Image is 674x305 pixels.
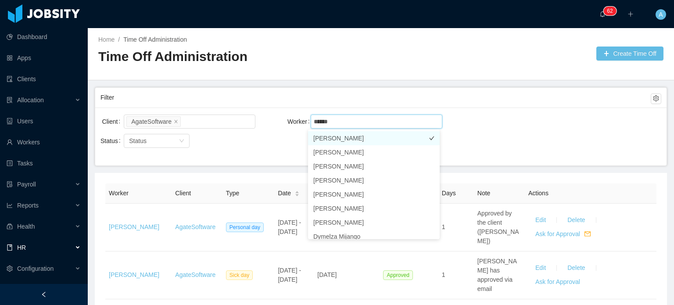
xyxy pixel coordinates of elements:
p: 6 [607,7,610,15]
i: icon: line-chart [7,202,13,208]
div: Filter [100,90,651,106]
span: [PERSON_NAME] has approved via email [477,258,517,292]
button: icon: setting [651,93,661,104]
i: icon: close [174,119,178,124]
div: AgateSoftware [131,117,172,126]
span: HR [17,244,26,251]
span: / [118,36,120,43]
li: [PERSON_NAME] [308,145,440,159]
button: Delete [560,261,592,275]
span: Sick day [226,270,253,280]
span: 1 [442,271,445,278]
span: Note [477,190,491,197]
li: [PERSON_NAME] [308,159,440,173]
i: icon: check [429,164,434,169]
p: 2 [610,7,613,15]
sup: 62 [603,7,616,15]
h2: Time Off Administration [98,48,381,66]
i: icon: solution [7,97,13,103]
span: 1 [442,223,445,230]
i: icon: check [429,192,434,197]
span: Configuration [17,265,54,272]
i: icon: check [429,150,434,155]
i: icon: book [7,244,13,251]
span: Payroll [17,181,36,188]
span: Approved by the client ([PERSON_NAME]) [477,210,519,244]
label: Status [100,137,124,144]
button: Ask for Approvalmail [528,227,598,241]
i: icon: bell [599,11,606,17]
li: [PERSON_NAME] [308,201,440,215]
input: Worker [313,116,335,127]
i: icon: medicine-box [7,223,13,230]
span: Reports [17,202,39,209]
span: Actions [528,190,549,197]
i: icon: setting [7,266,13,272]
li: AgateSoftware [126,116,181,127]
a: AgateSoftware [175,271,215,278]
i: icon: caret-up [295,190,300,192]
span: Client [175,190,191,197]
span: Type [226,190,239,197]
i: icon: check [429,220,434,225]
a: [PERSON_NAME] [109,271,159,278]
i: icon: check [429,178,434,183]
li: [PERSON_NAME] [308,187,440,201]
span: [DATE] - [DATE] [278,219,301,235]
span: Personal day [226,222,264,232]
span: Health [17,223,35,230]
span: Approved [383,270,412,280]
i: icon: file-protect [7,181,13,187]
i: icon: caret-down [295,193,300,196]
li: [PERSON_NAME] [308,215,440,230]
i: icon: plus [627,11,634,17]
label: Worker [287,118,313,125]
a: icon: appstoreApps [7,49,81,67]
span: [DATE] - [DATE] [278,267,301,283]
li: Dymelza Mijango [308,230,440,244]
span: A [659,9,663,20]
li: [PERSON_NAME] [308,131,440,145]
a: icon: pie-chartDashboard [7,28,81,46]
span: Days [442,190,456,197]
span: Worker [109,190,129,197]
button: Ask for Approval [528,275,587,289]
button: Edit [528,261,553,275]
a: icon: userWorkers [7,133,81,151]
a: icon: profileTasks [7,154,81,172]
a: [PERSON_NAME] [109,223,159,230]
input: Client [183,116,187,127]
li: [PERSON_NAME] [308,173,440,187]
label: Client [102,118,124,125]
span: [DATE] [317,271,337,278]
a: Time Off Administration [123,36,187,43]
a: icon: auditClients [7,70,81,88]
span: Date [278,189,291,198]
button: Delete [560,213,592,227]
div: Sort [294,190,300,196]
button: icon: plusCreate Time Off [596,47,663,61]
i: icon: check [429,234,434,239]
i: icon: check [429,136,434,141]
span: Allocation [17,97,44,104]
button: Edit [528,213,553,227]
a: icon: robotUsers [7,112,81,130]
span: Status [129,137,147,144]
i: icon: down [179,138,184,144]
i: icon: check [429,206,434,211]
a: Home [98,36,115,43]
a: AgateSoftware [175,223,215,230]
